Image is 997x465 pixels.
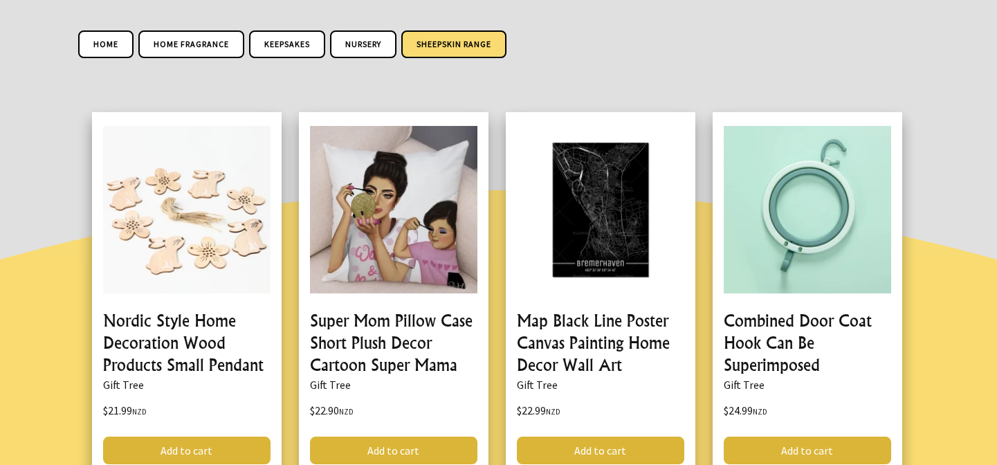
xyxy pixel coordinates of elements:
[724,437,891,464] a: Add to cart
[138,30,244,58] a: Home Fragrance
[517,437,684,464] a: Add to cart
[249,30,325,58] a: Keepsakes
[103,437,271,464] a: Add to cart
[78,30,134,58] a: Home
[401,30,506,58] a: Sheepskin Range
[330,30,396,58] a: Nursery
[310,437,477,464] a: Add to cart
